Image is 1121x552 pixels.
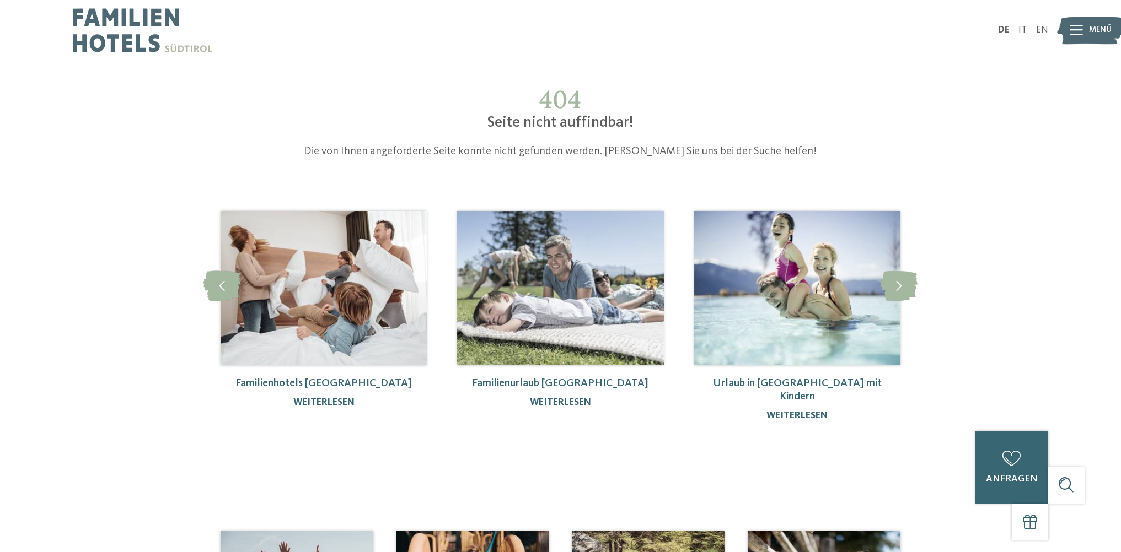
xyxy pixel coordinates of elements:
a: weiterlesen [766,411,828,420]
span: Seite nicht auffindbar! [487,115,634,131]
img: 404 [457,211,663,365]
p: Die von Ihnen angeforderte Seite konnte nicht gefunden werden. [PERSON_NAME] Sie uns bei der Such... [272,144,849,160]
a: weiterlesen [530,398,591,407]
a: Urlaub in [GEOGRAPHIC_DATA] mit Kindern [713,378,882,402]
a: IT [1018,25,1027,35]
a: EN [1036,25,1048,35]
span: 404 [539,84,581,115]
span: Menü [1089,24,1112,36]
a: weiterlesen [293,398,355,407]
img: 404 [694,211,900,365]
span: anfragen [986,474,1038,484]
a: Familienhotels [GEOGRAPHIC_DATA] [235,378,412,389]
a: Familienurlaub [GEOGRAPHIC_DATA] [472,378,648,389]
a: DE [998,25,1010,35]
a: anfragen [975,431,1048,504]
img: 404 [221,211,427,365]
